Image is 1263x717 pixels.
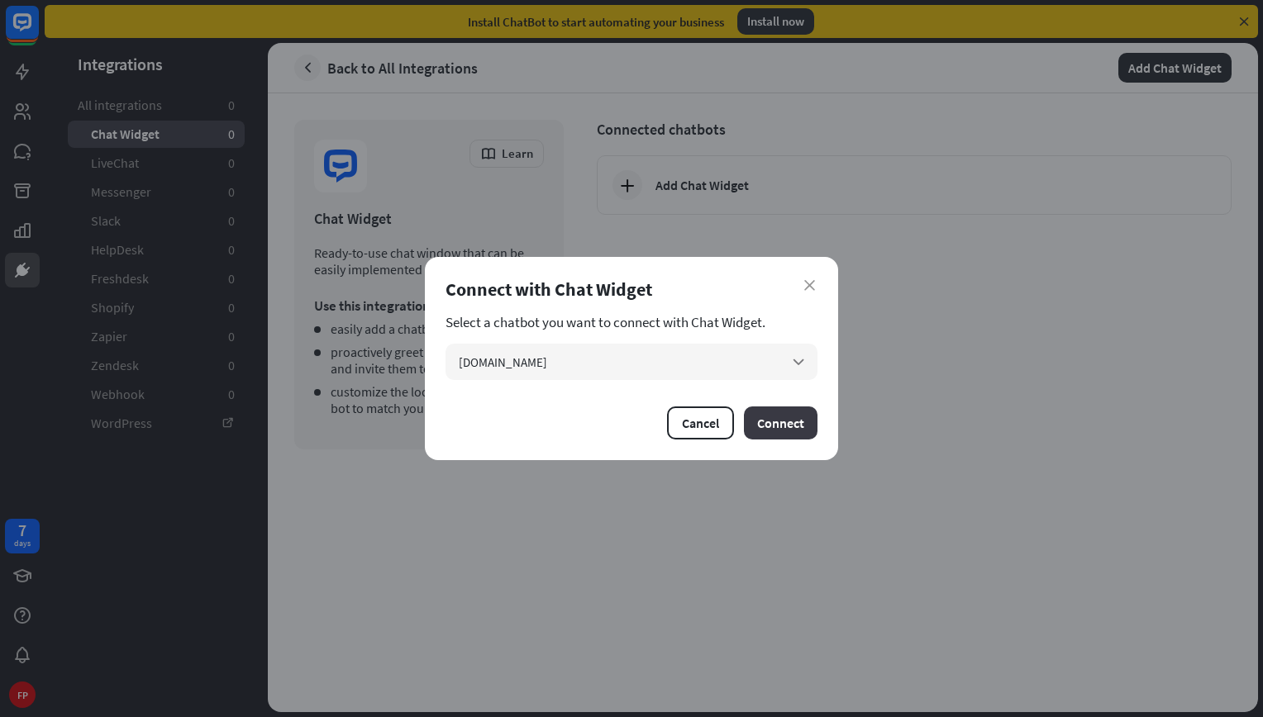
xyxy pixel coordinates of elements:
[446,314,817,330] section: Select a chatbot you want to connect with Chat Widget.
[667,406,734,439] button: Cancel
[446,278,817,301] div: Connect with Chat Widget
[13,7,63,56] button: Open LiveChat chat widget
[789,353,808,371] i: arrow_down
[459,354,547,370] span: [DOMAIN_NAME]
[744,406,817,439] button: Connect
[804,280,815,291] i: close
